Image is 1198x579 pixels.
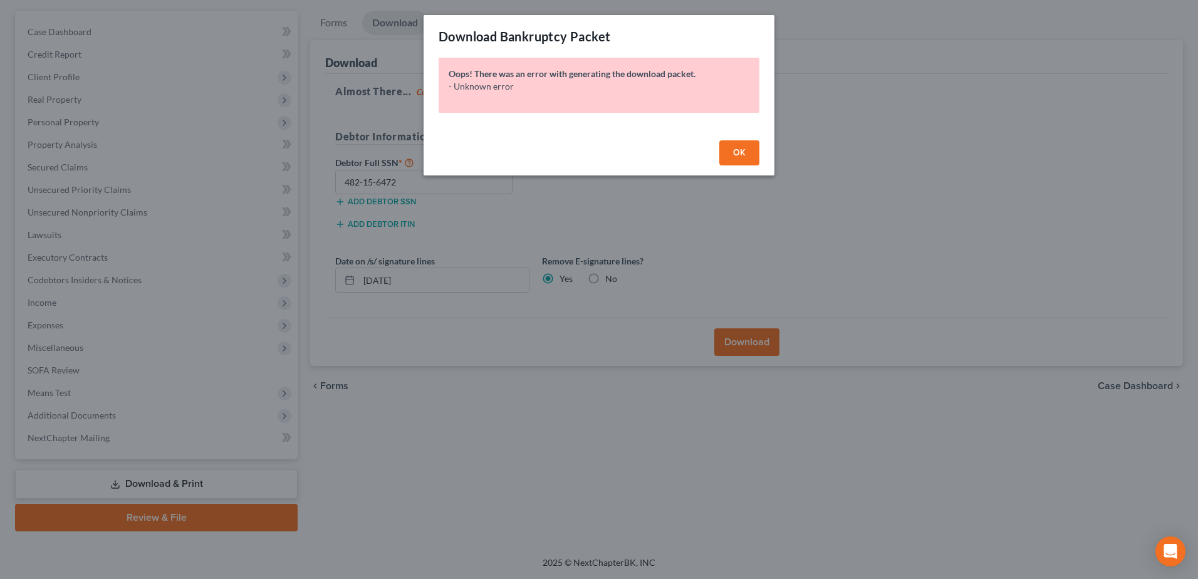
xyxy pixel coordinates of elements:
h3: Download Bankruptcy Packet [439,28,610,45]
span: OK [733,147,746,158]
p: - Unknown error [449,80,749,93]
button: OK [719,140,759,165]
b: Oops! There was an error with generating the download packet. [449,68,695,79]
div: Open Intercom Messenger [1155,536,1185,566]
